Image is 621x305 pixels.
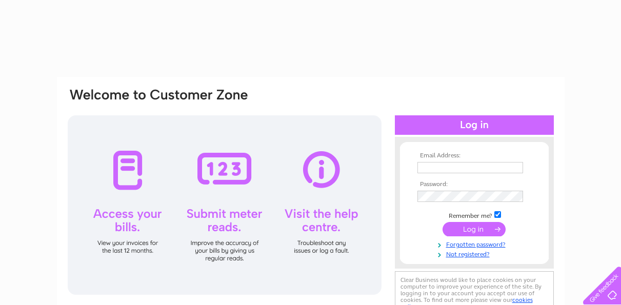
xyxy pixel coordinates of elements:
[417,239,534,249] a: Forgotten password?
[443,222,506,236] input: Submit
[415,181,534,188] th: Password:
[415,210,534,220] td: Remember me?
[415,152,534,159] th: Email Address:
[417,249,534,258] a: Not registered?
